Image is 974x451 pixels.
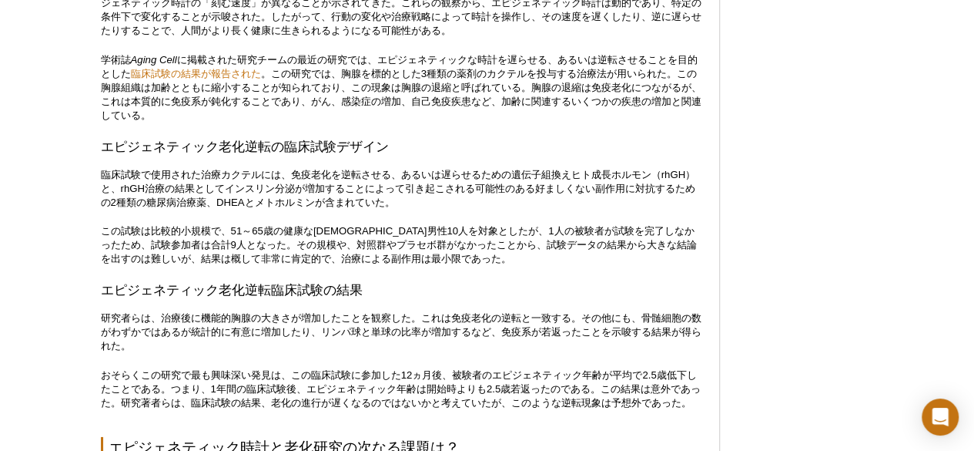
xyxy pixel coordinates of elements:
[101,281,704,300] h3: エピジェネティック老化逆転臨床試験の結果
[101,311,704,353] p: 研究者らは、治療後に機能的胸腺の大きさが増加したことを観察した。これは免疫老化の逆転と一致する。その他にも、骨髄細胞の数がわずかではあるが統計的に有意に増加したり、リンパ球と単球の比率が増加する...
[101,53,704,123] p: 学術誌 に掲載された研究チームの最近の研究では、エピジェネティックな時計を遅らせる、あるいは逆転させることを目的とした 。この研究では、胸腺を標的とした3種類の薬剤のカクテルを投与する治療法が用...
[101,224,704,266] p: この試験は比較的小規模で、51～65歳の健康な[DEMOGRAPHIC_DATA]男性10人を対象としたが、1人の被験者が試験を完了しなかったため、試験参加者は合計9人となった。その規模や、対照...
[131,54,177,66] em: Aging Cell
[101,138,704,157] h3: エピジェネティック老化逆転の臨床試験デザイン
[922,399,959,436] div: Open Intercom Messenger
[101,168,704,210] p: 臨床試験で使用された治療カクテルには、免疫老化を逆転させる、あるいは遅らせるための遺伝子組換えヒト成長ホルモン（rhGH）と、rhGH治療の結果としてインスリン分泌が増加することによって引き起こ...
[131,68,261,79] a: 臨床試験の結果が報告された
[101,369,704,410] p: おそらくこの研究で最も興味深い発見は、この臨床試験に参加した12ヵ月後、被験者のエピジェネティック年齢が平均で2.5歳低下したことである。つまり、1年間の臨床試験後、エピジェネティック年齢は開始...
